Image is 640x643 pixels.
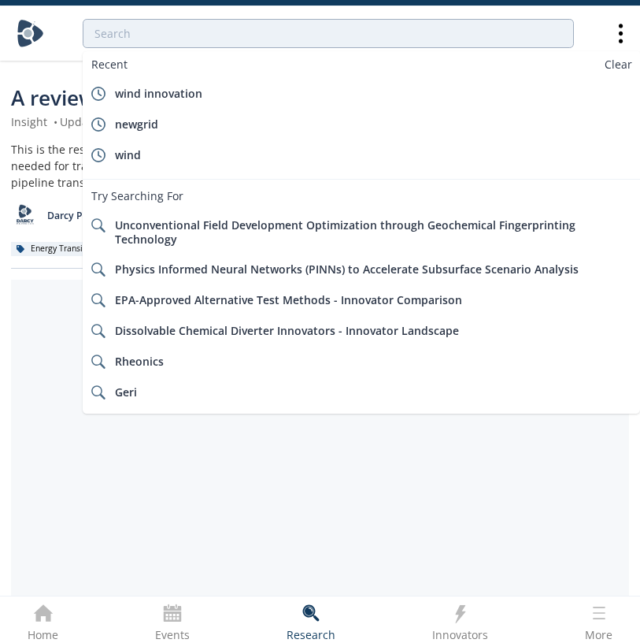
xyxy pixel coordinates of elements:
[115,292,462,307] span: EPA-Approved Alternative Test Methods - Innovator Comparison
[91,148,105,162] img: icon
[115,323,459,338] span: Dissolvable Chemical Diverter Innovators - Innovator Landscape
[91,87,105,101] img: icon
[11,242,103,256] div: Energy Transition
[115,147,141,162] span: wind
[91,324,105,338] img: icon
[17,20,44,47] img: Home
[115,117,158,132] span: newgrid
[115,217,575,247] span: Unconventional Field Development Optimization through Geochemical Fingerprinting Technology
[599,57,638,73] div: Clear
[115,86,202,101] span: wind innovation
[91,293,105,307] img: icon
[83,51,596,79] div: Recent
[47,209,117,223] p: Darcy Partners
[91,117,105,132] img: icon
[115,262,579,277] span: Physics Informed Neural Networks (PINNs) to Accelerate Subsurface Scenario Analysis
[11,141,629,191] div: This is the result of an Innovation Concierge Request that focused on the CO2 molecule and the ch...
[91,355,105,369] img: icon
[83,183,640,210] div: Try Searching For
[91,385,105,400] img: icon
[11,113,629,130] div: Insight Updated [DATE]
[91,262,105,277] img: icon
[11,84,517,112] span: A review of Carbon Dioxide Pipeline Transportation
[83,19,574,48] input: Advanced Search
[50,114,60,129] span: •
[91,218,105,232] img: icon
[115,354,164,369] span: Rheonics
[115,385,137,400] span: Geri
